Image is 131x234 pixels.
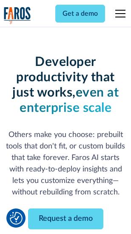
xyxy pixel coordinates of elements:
a: Get a demo [55,5,105,23]
p: Others make you choose: prebuilt tools that don't fit, or custom builds that take forever. Faros ... [4,129,127,198]
div: menu [110,3,127,24]
img: Revisit consent button [10,212,23,225]
strong: Developer productivity that just works, [12,56,115,99]
img: Logo of the analytics and reporting company Faros. [4,7,31,24]
a: home [4,7,31,24]
a: Request a demo [28,208,103,229]
button: Cookie Settings [10,212,23,225]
